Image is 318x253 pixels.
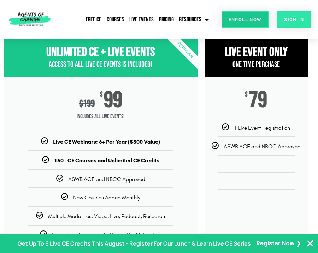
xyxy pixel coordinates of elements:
[249,91,267,110] span: 79
[4,110,198,124] span: Includes ALL Live Events!
[68,176,145,183] span: ASWB ACE and NBCC Approved
[84,12,103,28] a: Free CE
[128,12,155,28] a: Live Events
[68,12,211,28] nav: Menu
[53,138,160,145] b: Live CE Webinars: 6+ Per Year ($500 Value)
[54,157,159,164] b: 150+ CE Courses and Unlimited CE Credits
[79,98,95,110] div: 199
[205,45,307,60] h3: Live Event Only
[48,213,165,220] span: Multiple Modalities: Video, Live, Podcast, Research
[49,60,152,69] span: Access to All Live CE Events Is Included!
[284,17,304,22] span: SIGN IN
[104,91,122,110] span: 99
[105,12,126,28] a: Courses
[157,12,176,28] a: Pricing
[277,11,311,28] a: SIGN IN
[177,12,211,28] a: Resources
[224,143,301,150] span: ASWB ACE and NBCC Approved
[4,45,198,60] h3: Unlimited CE + Live Events
[145,10,226,91] div: Popular
[234,124,290,131] span: 1 Live Event Registration
[79,98,83,110] span: $
[52,232,161,238] span: Exclusive Interviews with Mental Health Leaders
[73,194,140,201] span: New Courses Added Monthly
[245,91,248,98] span: $
[232,60,280,69] span: One Time Purchase
[306,239,314,248] button: Close Banner
[229,17,261,22] span: Enroll Now
[222,11,269,28] a: Enroll Now
[257,239,301,249] a: Register Now ❯
[18,239,251,249] p: Get Up To 6 Live CE Credits This August - Register For Our Lunch & Learn Live CE Series
[100,91,103,98] span: $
